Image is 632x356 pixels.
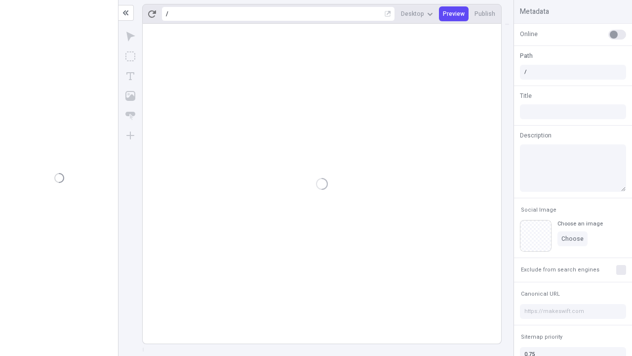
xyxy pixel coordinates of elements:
button: Publish [471,6,499,21]
span: Path [520,51,533,60]
button: Sitemap priority [519,331,564,343]
span: Social Image [521,206,556,214]
span: Preview [443,10,465,18]
span: Desktop [401,10,424,18]
span: Canonical URL [521,290,560,298]
button: Image [121,87,139,105]
span: Choose [561,235,584,243]
span: Sitemap priority [521,333,562,341]
span: Title [520,91,532,100]
button: Text [121,67,139,85]
button: Canonical URL [519,288,562,300]
span: Exclude from search engines [521,266,599,273]
span: Online [520,30,538,39]
button: Exclude from search engines [519,264,601,276]
button: Choose [557,231,588,246]
input: https://makeswift.com [520,304,626,319]
button: Social Image [519,204,558,216]
span: Publish [474,10,495,18]
span: Description [520,131,552,140]
button: Button [121,107,139,125]
button: Box [121,47,139,65]
button: Preview [439,6,469,21]
div: Choose an image [557,220,603,227]
button: Desktop [397,6,437,21]
div: / [166,10,168,18]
